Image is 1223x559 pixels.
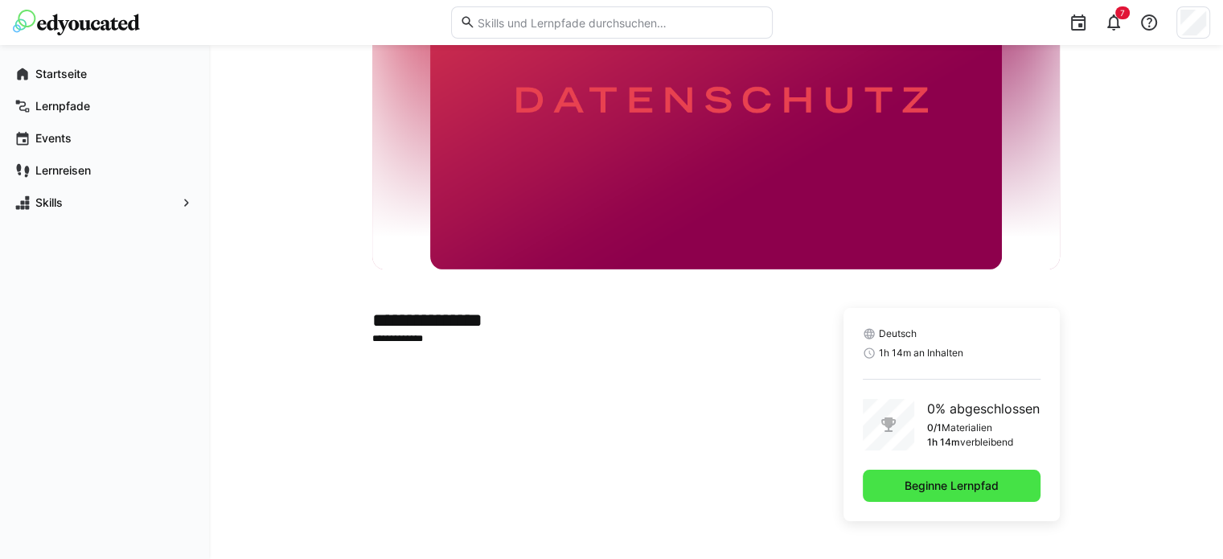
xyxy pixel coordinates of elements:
button: Beginne Lernpfad [863,470,1040,502]
span: Deutsch [879,327,917,340]
span: 7 [1120,8,1125,18]
p: 0% abgeschlossen [927,399,1040,418]
input: Skills und Lernpfade durchsuchen… [475,15,763,30]
span: Beginne Lernpfad [902,478,1001,494]
span: 1h 14m an Inhalten [879,347,963,360]
p: verbleibend [960,436,1013,449]
p: Materialien [942,421,992,434]
p: 1h 14m [927,436,960,449]
p: 0/1 [927,421,942,434]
